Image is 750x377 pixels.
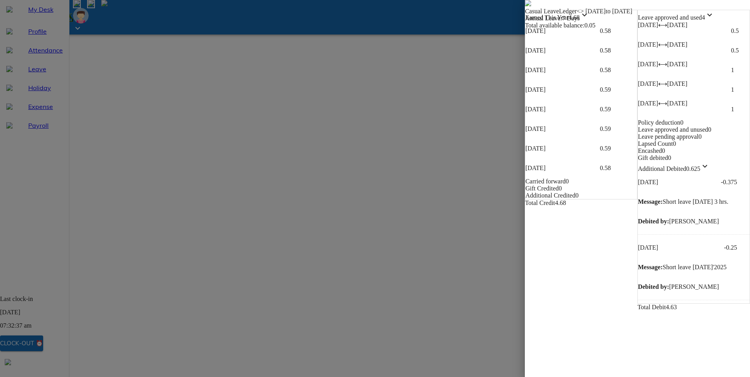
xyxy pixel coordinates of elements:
p: 0.58 [600,47,637,54]
span: Additional Credited [525,192,575,199]
span: 0 [668,154,671,161]
p: -0.25 [724,244,737,251]
span: [DATE] [667,22,688,28]
p: [DATE] [525,125,600,132]
span: 4.63 [666,304,677,310]
span: [DATE] [667,100,688,107]
span: Lapsed Count [638,140,673,147]
span: 0 [673,140,676,147]
p: 0.5 [731,47,750,54]
span: Leave approved and unused [638,126,708,133]
span: 0 [575,192,579,199]
span: [DATE] [638,41,658,48]
span: [DATE] [638,22,658,28]
span: 0 [566,178,569,185]
span: Carried forward [525,178,566,185]
p: [PERSON_NAME] [638,283,750,290]
span: 4.68 [555,199,566,206]
span: 0 [708,126,711,133]
p: 0.59 [600,145,637,152]
span: 4 [702,14,714,21]
span: [DATE] [638,61,658,67]
p: [DATE] [525,67,600,74]
span: [DATE] [667,41,688,48]
span: Leave approved and used [638,14,702,21]
p: [DATE] [525,165,600,172]
p: [DATE] [525,47,600,54]
p: [DATE] [525,27,600,34]
p: [DATE] [638,244,712,251]
p: [DATE] [525,106,600,113]
span: 0 [662,147,665,154]
span: ⟷ [658,61,667,67]
span: Gift debited [638,154,668,161]
span: Additional Debited [638,165,686,172]
p: 0.58 [600,67,637,74]
p: 1 [731,106,750,113]
p: 0.59 [600,86,637,93]
span: Casual Leave Ledger <> [DATE] to [DATE] [525,8,632,14]
strong: Message: [638,198,663,205]
span: 0 [680,119,683,126]
p: [DATE] [638,179,712,186]
span: Policy deduction [638,119,680,126]
strong: Debited by: [638,218,669,225]
span: Total Credit [525,199,555,206]
p: [DATE] [525,145,600,152]
span: Gift Credited [525,185,559,192]
span: 4.68 [569,14,589,21]
p: [DATE] [525,86,600,93]
p: 0.5 [731,27,750,34]
span: ⟷ [658,80,667,87]
span: Earned This Year [525,14,568,21]
p: 0.59 [600,106,637,113]
span: 0 [699,133,702,140]
p: 0.58 [600,27,637,34]
span: 0.625 [686,165,710,172]
span: Total Debit [637,304,666,310]
p: Short leave [DATE] 3 hrs. [638,198,750,205]
span: ⟷ [658,41,667,48]
span: Leave pending approval [638,133,699,140]
i: keyboard_arrow_down [700,161,710,171]
p: 0.59 [600,125,637,132]
span: Encashed [638,147,662,154]
i: keyboard_arrow_down [580,10,589,20]
p: [PERSON_NAME] [638,218,750,225]
span: [DATE] [667,80,688,87]
span: 0 [559,185,562,192]
p: 1 [731,67,750,74]
span: ⟷ [658,100,667,107]
i: keyboard_arrow_down [705,10,714,20]
strong: Message: [638,264,663,270]
span: [DATE] [638,80,658,87]
span: [DATE] [638,100,658,107]
strong: Debited by: [638,283,669,290]
span: [DATE] [667,61,688,67]
span: ⟷ [658,22,667,28]
p: -0.375 [721,179,737,186]
p: 1 [731,86,750,93]
p: 0.58 [600,165,637,172]
p: Short leave [DATE]'2025 [638,264,750,271]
